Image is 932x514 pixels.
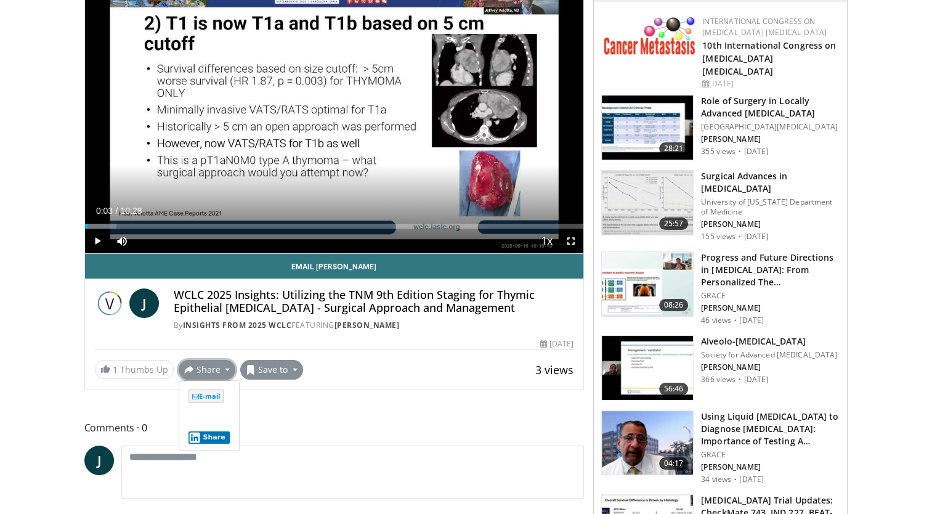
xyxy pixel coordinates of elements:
a: [PERSON_NAME] [334,320,400,330]
span: 56:46 [659,383,689,395]
p: 366 views [701,375,735,385]
p: [DATE] [744,375,768,385]
a: J [129,288,159,318]
a: Insights from 2025 WCLC [183,320,292,330]
a: 25:57 Surgical Advances in [MEDICAL_DATA] University of [US_STATE] Department of Medicine [PERSON... [601,170,840,242]
h4: WCLC 2025 Insights: Utilizing the TNM 9th Edition Staging for Thymic Epithelial [MEDICAL_DATA] - ... [174,288,574,315]
p: GRACE [701,450,840,460]
p: [GEOGRAPHIC_DATA][MEDICAL_DATA] [701,122,840,132]
a: 04:17 Using Liquid [MEDICAL_DATA] to Diagnose [MEDICAL_DATA]: Importance of Testing A… GRACE [PER... [601,410,840,484]
span: 10:28 [120,206,142,216]
span: 3 views [535,362,573,377]
h3: Progress and Future Directions in [MEDICAL_DATA]: From Personalized The… [701,251,840,288]
div: Progress Bar [85,224,584,229]
a: E-mail [188,388,224,402]
span: 08:26 [659,299,689,311]
p: [PERSON_NAME] [701,362,837,372]
p: Society for Advanced [MEDICAL_DATA] [701,350,837,360]
a: J [84,446,114,475]
div: [DATE] [702,78,837,89]
div: · [738,375,741,385]
span: 25:57 [659,218,689,230]
button: Save to [240,360,303,380]
img: Insights from 2025 WCLC [95,288,124,318]
span: E-mail [188,390,224,403]
img: 0cc2a885-86fe-47b5-b40f-7602b80c5040.150x105_q85_crop-smart_upscale.jpg [602,96,693,160]
span: 0:03 [96,206,113,216]
span: Comments 0 [84,420,585,436]
p: [PERSON_NAME] [701,303,840,313]
a: 56:46 Alveolo-[MEDICAL_DATA] Society for Advanced [MEDICAL_DATA] [PERSON_NAME] 366 views · [DATE] [601,335,840,401]
button: Fullscreen [559,229,583,253]
div: [DATE] [540,338,573,349]
p: 46 views [701,316,731,325]
div: · [738,147,741,157]
p: [DATE] [739,475,764,484]
img: ea06e368-7f41-405e-9707-6b430987a55c.150x105_q85_crop-smart_upscale.jpg [602,336,693,400]
a: International Congress on [MEDICAL_DATA] [MEDICAL_DATA] [702,16,827,38]
h3: Role of Surgery in Locally Advanced [MEDICAL_DATA] [701,95,840,120]
p: [DATE] [739,316,764,325]
div: · [734,316,737,325]
button: Share [188,431,230,444]
p: 155 views [701,232,735,242]
img: 34f46ac5-6340-43c3-a844-9e9dc6a300de.150x105_q85_crop-smart_upscale.jpg [602,252,693,316]
a: 10th International Congress on [MEDICAL_DATA] [MEDICAL_DATA] [702,39,836,77]
p: [PERSON_NAME] [701,134,840,144]
p: [PERSON_NAME] [701,219,840,229]
span: 1 [113,364,118,375]
p: [DATE] [744,232,768,242]
p: University of [US_STATE] Department of Medicine [701,197,840,217]
p: GRACE [701,291,840,301]
div: · [738,232,741,242]
button: Share [179,360,236,380]
p: 355 views [701,147,735,157]
p: 34 views [701,475,731,484]
a: 28:21 Role of Surgery in Locally Advanced [MEDICAL_DATA] [GEOGRAPHIC_DATA][MEDICAL_DATA] [PERSON_... [601,95,840,160]
iframe: X Post Button [188,409,229,422]
h3: Surgical Advances in [MEDICAL_DATA] [701,170,840,195]
a: Email [PERSON_NAME] [85,254,584,279]
h3: Using Liquid [MEDICAL_DATA] to Diagnose [MEDICAL_DATA]: Importance of Testing A… [701,410,840,447]
div: · [734,475,737,484]
button: Mute [110,229,134,253]
p: [DATE] [744,147,768,157]
img: 2e17de3c-c00f-4e8e-901e-dedf65a9b0b0.150x105_q85_crop-smart_upscale.jpg [602,171,693,235]
h3: Alveolo-[MEDICAL_DATA] [701,335,837,348]
div: By FEATURING [174,320,574,331]
img: 6ff8bc22-9509-4454-a4f8-ac79dd3b8976.png.150x105_q85_autocrop_double_scale_upscale_version-0.2.png [604,16,696,55]
span: 04:17 [659,457,689,470]
span: / [116,206,118,216]
img: 91326b3c-50e1-4124-a24b-a41793dd5489.150x105_q85_crop-smart_upscale.jpg [602,411,693,475]
p: [PERSON_NAME] [701,462,840,472]
a: 08:26 Progress and Future Directions in [MEDICAL_DATA]: From Personalized The… GRACE [PERSON_NAME... [601,251,840,325]
a: 1 Thumbs Up [95,360,174,379]
button: Playback Rate [534,229,559,253]
span: 28:21 [659,142,689,155]
button: Play [85,229,110,253]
